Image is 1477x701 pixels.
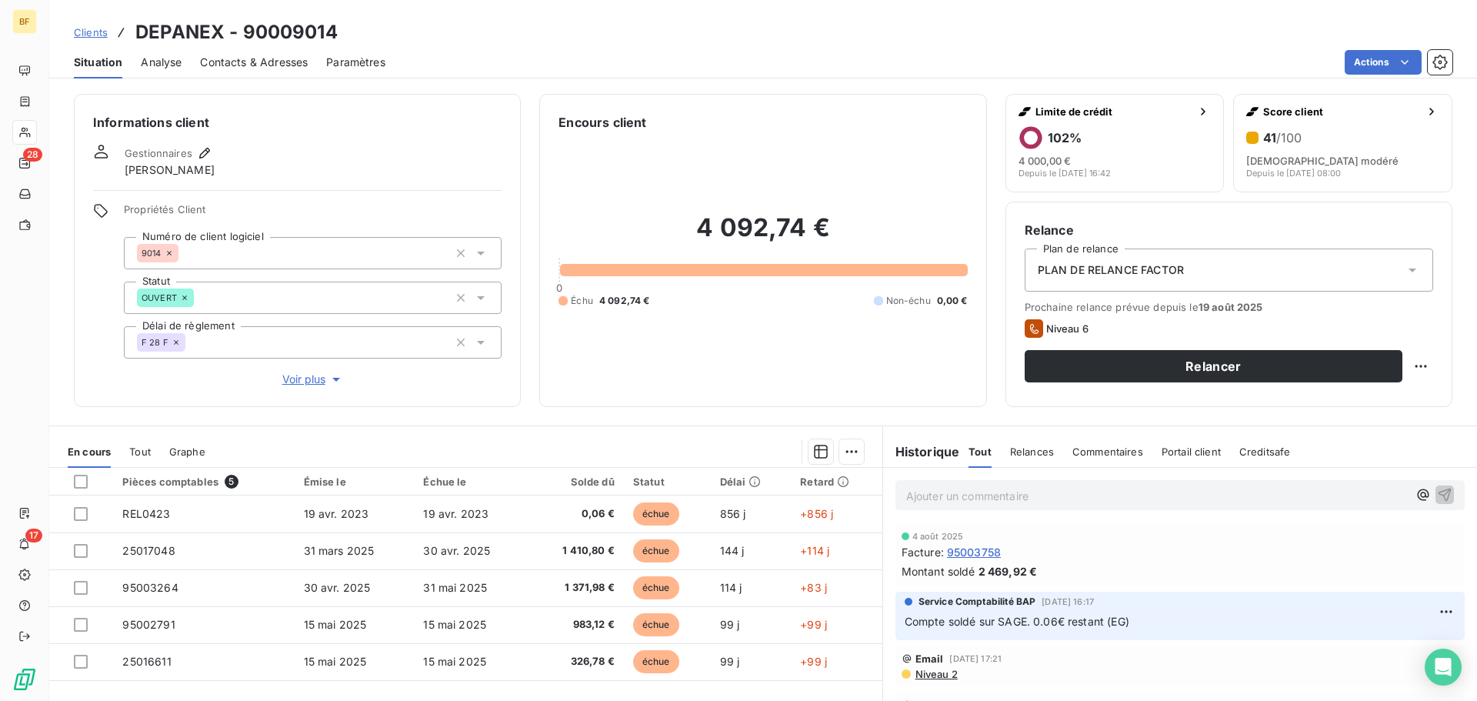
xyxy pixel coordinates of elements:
span: Graphe [169,446,205,458]
span: 25017048 [122,544,175,557]
h6: Relance [1025,221,1433,239]
h6: Informations client [93,113,502,132]
span: 28 [23,148,42,162]
span: Situation [74,55,122,70]
div: Open Intercom Messenger [1425,649,1462,686]
span: Voir plus [282,372,344,387]
span: 30 avr. 2025 [423,544,490,557]
span: 31 mai 2025 [423,581,487,594]
span: +83 j [800,581,827,594]
span: échue [633,576,679,599]
span: échue [633,650,679,673]
h6: Encours client [558,113,646,132]
span: 5 [225,475,238,489]
h6: 41 [1263,130,1302,145]
span: 144 j [720,544,745,557]
span: 30 avr. 2025 [304,581,371,594]
span: 9014 [142,249,162,258]
span: 15 mai 2025 [423,618,486,631]
span: 15 mai 2025 [304,655,367,668]
span: Email [915,653,944,665]
span: Tout [129,446,151,458]
span: Score client [1263,105,1419,118]
span: Depuis le [DATE] 16:42 [1019,169,1111,178]
h6: Historique [883,442,960,461]
input: Ajouter une valeur [185,335,198,349]
span: Paramètres [326,55,385,70]
div: Échue le [423,476,519,488]
span: +856 j [800,507,833,520]
span: 17 [25,529,42,542]
span: REL0423 [122,507,170,520]
span: 2 469,92 € [979,563,1038,579]
span: Clients [74,26,108,38]
span: [PERSON_NAME] [125,162,215,178]
span: Montant soldé [902,563,975,579]
button: Score client41/100[DEMOGRAPHIC_DATA] modéréDepuis le [DATE] 08:00 [1233,94,1452,192]
h2: 4 092,74 € [558,212,967,259]
button: Voir plus [124,371,502,388]
span: 114 j [720,581,742,594]
span: 99 j [720,655,740,668]
span: Relances [1010,446,1054,458]
span: 983,12 € [538,617,615,633]
span: Commentaires [1072,446,1143,458]
span: 326,78 € [538,654,615,669]
span: Gestionnaires [125,147,192,159]
img: Logo LeanPay [12,667,37,692]
span: 1 371,98 € [538,580,615,596]
span: Depuis le [DATE] 08:00 [1246,169,1341,178]
div: Statut [633,476,702,488]
span: Service Comptabilité BAP [919,595,1036,609]
span: 31 mars 2025 [304,544,375,557]
span: En cours [68,446,111,458]
span: Niveau 6 [1046,322,1089,335]
span: 15 mai 2025 [423,655,486,668]
span: 856 j [720,507,746,520]
div: Délai [720,476,782,488]
span: Propriétés Client [124,203,502,225]
span: 15 mai 2025 [304,618,367,631]
span: 19 avr. 2023 [423,507,488,520]
span: échue [633,539,679,562]
button: Limite de crédit102%4 000,00 €Depuis le [DATE] 16:42 [1005,94,1225,192]
div: Retard [800,476,872,488]
span: Facture : [902,544,944,560]
span: OUVERT [142,293,177,302]
button: Actions [1345,50,1422,75]
span: 19 août 2025 [1199,301,1263,313]
span: [DEMOGRAPHIC_DATA] modéré [1246,155,1399,167]
span: échue [633,613,679,636]
span: 19 avr. 2023 [304,507,369,520]
input: Ajouter une valeur [178,246,191,260]
div: BF [12,9,37,34]
span: 99 j [720,618,740,631]
span: Compte soldé sur SAGE. 0.06€ restant (EG) [905,615,1129,628]
span: 4 092,74 € [599,294,650,308]
span: Creditsafe [1239,446,1291,458]
div: Pièces comptables [122,475,285,489]
span: 4 août 2025 [912,532,964,541]
span: Portail client [1162,446,1221,458]
div: Émise le [304,476,405,488]
a: Clients [74,25,108,40]
span: 4 000,00 € [1019,155,1071,167]
h3: DEPANEX - 90009014 [135,18,338,46]
span: 95003758 [947,544,1001,560]
span: PLAN DE RELANCE FACTOR [1038,262,1184,278]
span: Limite de crédit [1035,105,1192,118]
span: 1 410,80 € [538,543,615,559]
span: Non-échu [886,294,931,308]
span: +114 j [800,544,829,557]
span: Prochaine relance prévue depuis le [1025,301,1433,313]
span: 95003264 [122,581,178,594]
span: 0 [556,282,562,294]
span: +99 j [800,655,827,668]
span: [DATE] 17:21 [949,654,1002,663]
span: Contacts & Adresses [200,55,308,70]
span: [DATE] 16:17 [1042,597,1094,606]
div: Solde dû [538,476,615,488]
input: Ajouter une valeur [194,291,206,305]
h6: 102 % [1048,130,1082,145]
button: Relancer [1025,350,1402,382]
